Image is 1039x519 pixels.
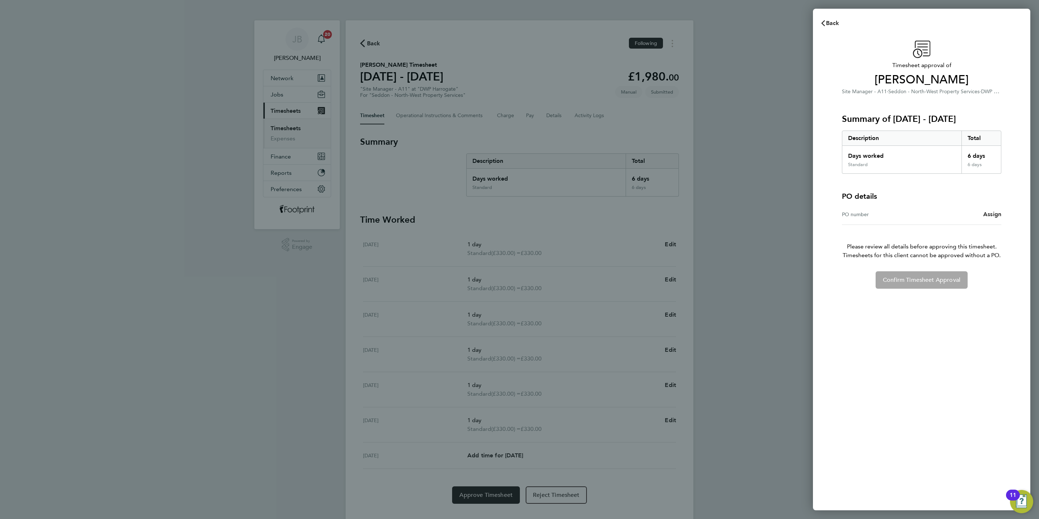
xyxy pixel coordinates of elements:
div: Description [842,131,961,145]
div: Summary of 18 - 24 Aug 2025 [842,131,1001,174]
h4: PO details [842,191,877,201]
span: Site Manager - A11 [842,88,887,95]
div: 6 days [961,146,1001,162]
span: Timesheet approval of [842,61,1001,70]
span: · [980,88,981,95]
span: Assign [983,211,1001,218]
div: Total [961,131,1001,145]
span: Timesheets for this client cannot be approved without a PO. [833,251,1010,260]
div: 6 days [961,162,1001,173]
span: [PERSON_NAME] [842,73,1001,87]
span: Seddon - North-West Property Services [888,88,980,95]
span: Back [826,20,839,26]
span: DWP Harrogate [981,88,1017,95]
button: Back [813,16,847,30]
div: Days worked [842,146,961,162]
button: Open Resource Center, 11 new notifications [1010,490,1033,513]
div: Standard [848,162,868,168]
h3: Summary of [DATE] - [DATE] [842,113,1001,125]
p: Please review all details before approving this timesheet. [833,225,1010,260]
span: · [887,88,888,95]
div: 11 [1010,495,1016,504]
div: PO number [842,210,922,219]
a: Assign [983,210,1001,219]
